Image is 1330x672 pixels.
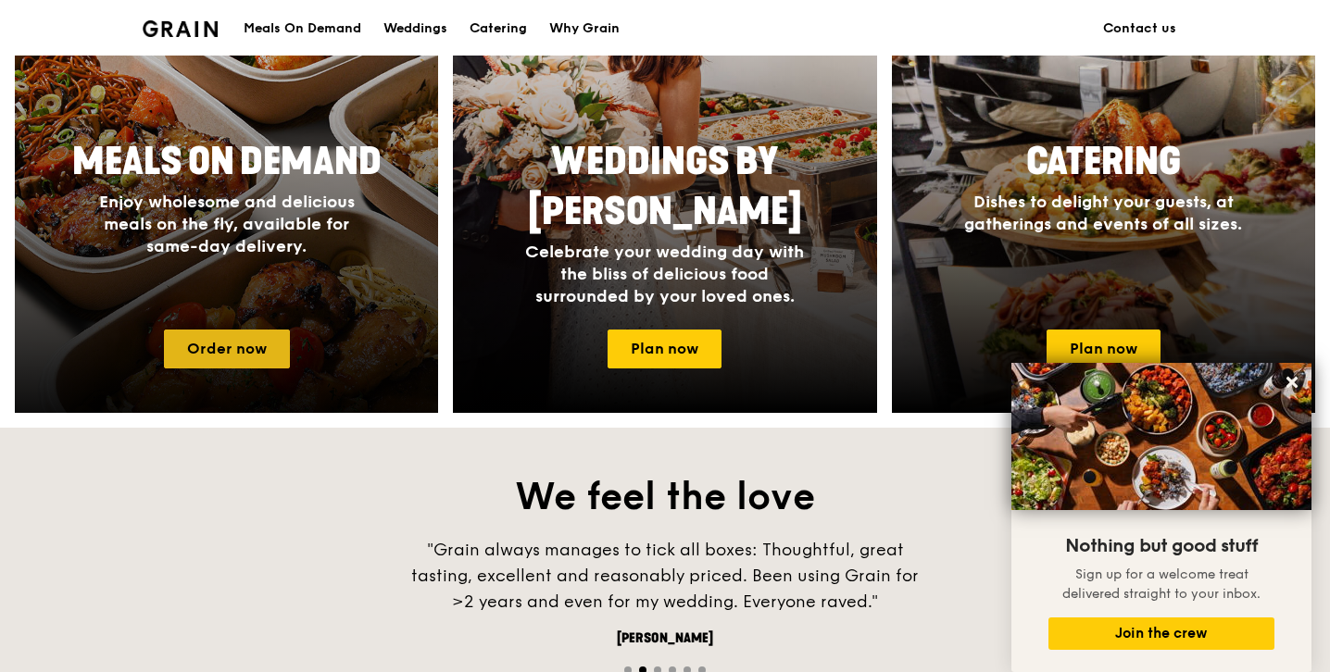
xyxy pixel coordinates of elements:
button: Close [1277,367,1307,397]
button: Join the crew [1048,617,1274,650]
div: Why Grain [549,1,620,56]
a: Order now [164,330,290,368]
span: Celebrate your wedding day with the bliss of delicious food surrounded by your loved ones. [525,242,804,306]
div: Catering [470,1,527,56]
span: Weddings by [PERSON_NAME] [528,140,802,234]
a: Why Grain [538,1,631,56]
a: Plan now [1047,330,1161,368]
span: Sign up for a welcome treat delivered straight to your inbox. [1062,566,1261,602]
img: DSC07876-Edit02-Large.jpeg [1011,363,1311,510]
span: Meals On Demand [72,140,382,184]
span: Dishes to delight your guests, at gatherings and events of all sizes. [964,192,1242,234]
div: [PERSON_NAME] [387,629,943,648]
div: Meals On Demand [244,1,361,56]
a: Plan now [608,330,721,368]
span: Catering [1026,140,1181,184]
a: Catering [458,1,538,56]
div: Weddings [383,1,447,56]
span: Enjoy wholesome and delicious meals on the fly, available for same-day delivery. [99,192,355,256]
a: Contact us [1092,1,1187,56]
a: Weddings [372,1,458,56]
div: "Grain always manages to tick all boxes: Thoughtful, great tasting, excellent and reasonably pric... [387,537,943,615]
span: Nothing but good stuff [1065,535,1258,557]
img: Grain [143,20,218,37]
